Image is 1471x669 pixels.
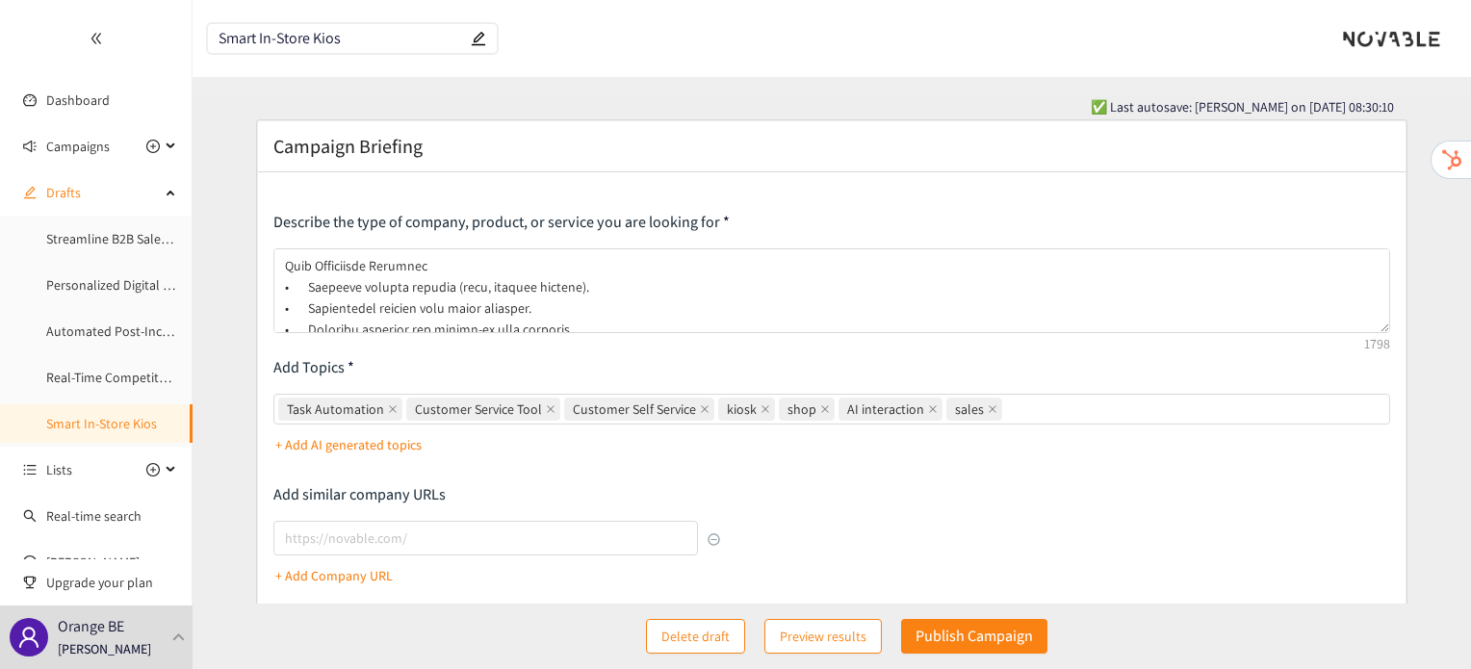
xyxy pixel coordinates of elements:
p: Orange BE [58,614,124,638]
span: sales [946,398,1002,421]
span: user [17,626,40,649]
a: Real-time search [46,507,142,525]
button: Publish Campaign [901,619,1047,654]
input: lookalikes url [273,521,697,555]
input: Task AutomationCustomer Service ToolCustomer Self ServicekioskshopAI interactionsales [1006,398,1010,421]
span: Customer Self Service [573,399,696,420]
span: Customer Service Tool [406,398,560,421]
span: Preview results [780,626,866,647]
iframe: Chat Widget [1375,577,1471,669]
p: [PERSON_NAME] [58,638,151,659]
span: edit [471,31,486,46]
span: Upgrade your plan [46,563,177,602]
span: close [388,404,398,414]
button: Delete draft [646,619,745,654]
a: Automated Post-Incident Reporting Solution [46,322,303,340]
span: close [928,404,938,414]
span: plus-circle [146,463,160,476]
p: Describe the type of company, product, or service you are looking for [273,212,1389,233]
span: kiosk [718,398,775,421]
div: Campaign Briefing [273,133,1389,160]
a: Streamline B2B Salesforce [46,230,195,247]
span: Customer Service Tool [415,399,542,420]
span: close [761,404,770,414]
h2: Campaign Briefing [273,133,423,160]
button: + Add Company URL [275,560,393,591]
span: Campaigns [46,127,110,166]
span: plus-circle [146,140,160,153]
span: close [820,404,830,414]
span: Delete draft [661,626,730,647]
span: AI interaction [847,399,924,420]
span: double-left [90,32,103,45]
span: ✅ Last autosave: [PERSON_NAME] on [DATE] 08:30:10 [1091,96,1394,117]
button: + Add AI generated topics [275,429,422,460]
span: trophy [23,576,37,589]
span: close [546,404,555,414]
span: close [988,404,997,414]
textarea: Lo ips dolorsi a consect ad elitsed doe temporincid ut labo-etdolor magnaa eni adminimven qu Nost... [273,248,1389,333]
span: Drafts [46,173,160,212]
p: Add Topics [273,357,1389,378]
span: kiosk [727,399,757,420]
a: Smart In-Store Kios [46,415,157,432]
span: sound [23,140,37,153]
p: + Add Company URL [275,565,393,586]
p: Add similar company URLs [273,484,720,505]
span: shop [779,398,835,421]
p: + Add AI generated topics [275,434,422,455]
span: Task Automation [278,398,402,421]
span: Lists [46,450,72,489]
button: Preview results [764,619,882,654]
span: edit [23,186,37,199]
span: AI interaction [839,398,942,421]
span: Customer Self Service [564,398,714,421]
span: close [700,404,710,414]
span: Task Automation [287,399,384,420]
a: Real-Time Competitor Actions Monitoring [46,369,282,386]
span: shop [787,399,816,420]
a: [PERSON_NAME] [46,553,140,571]
p: Publish Campaign [916,624,1033,648]
span: unordered-list [23,463,37,476]
a: Personalized Digital Touchpoints for Small Businesses [46,276,354,294]
a: Dashboard [46,91,110,109]
span: sales [955,399,984,420]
